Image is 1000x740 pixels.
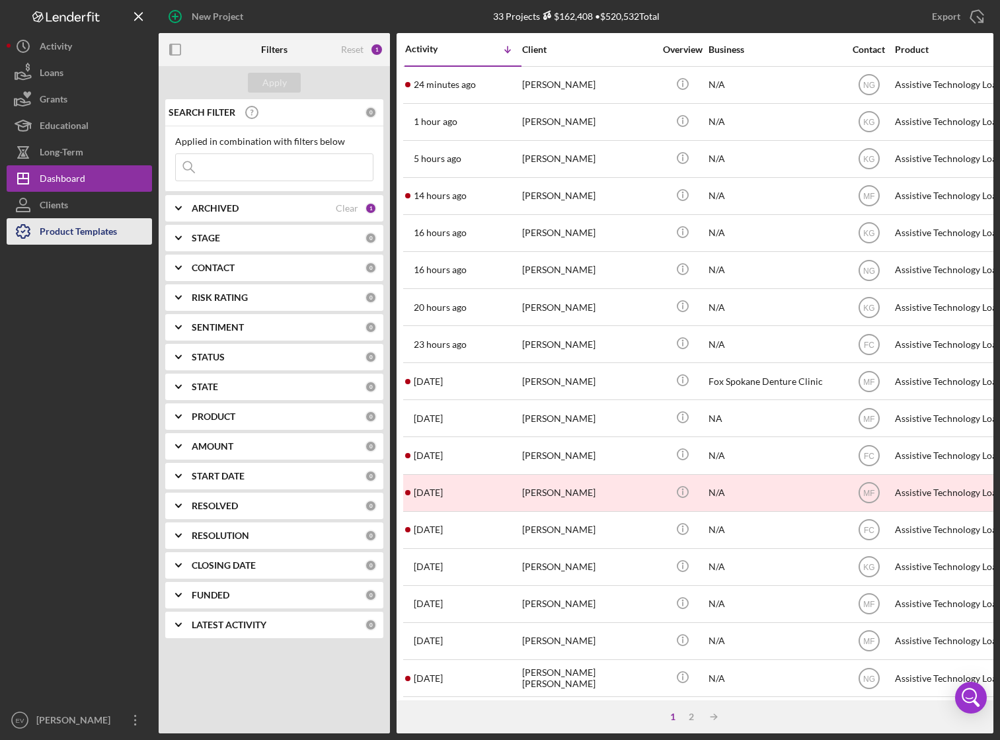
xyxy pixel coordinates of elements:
div: Long-Term [40,139,83,169]
div: N/A [709,253,841,288]
div: 0 [365,470,377,482]
time: 2025-09-07 02:02 [414,598,443,609]
div: 0 [365,106,377,118]
div: 0 [365,351,377,363]
div: 0 [365,411,377,423]
div: Apply [262,73,287,93]
div: N/A [709,327,841,362]
b: FUNDED [192,590,229,600]
div: New Project [192,3,243,30]
div: [PERSON_NAME] [33,707,119,737]
text: FC [864,340,874,349]
b: RISK RATING [192,292,248,303]
div: N/A [709,179,841,214]
div: Clear [336,203,358,214]
time: 2025-09-08 19:05 [414,561,443,572]
text: KG [863,563,874,572]
div: [PERSON_NAME] [522,438,654,473]
b: RESOLVED [192,501,238,511]
time: 2025-09-11 18:56 [414,339,467,350]
div: N/A [709,661,841,696]
text: FC [864,452,874,461]
button: Dashboard [7,165,152,192]
time: 2025-09-12 13:11 [414,153,461,164]
text: EV [16,717,24,724]
div: [PERSON_NAME] [522,364,654,399]
div: N/A [709,475,841,511]
div: [PERSON_NAME] [522,104,654,140]
b: Filters [261,44,288,55]
time: 2025-09-12 16:28 [414,116,457,127]
time: 2025-09-11 16:43 [414,376,443,387]
text: NG [863,266,875,275]
b: AMOUNT [192,441,233,452]
div: Grants [40,86,67,116]
div: N/A [709,438,841,473]
button: EV[PERSON_NAME] [7,707,152,733]
div: [PERSON_NAME] [522,290,654,325]
div: Overview [658,44,707,55]
div: 1 [365,202,377,214]
time: 2025-09-11 22:12 [414,302,467,313]
div: N/A [709,550,841,585]
text: MF [863,192,874,201]
button: Educational [7,112,152,139]
div: N/A [709,142,841,177]
div: Clients [40,192,68,222]
time: 2025-09-12 17:25 [414,79,476,90]
div: Business [709,44,841,55]
text: MF [863,414,874,423]
time: 2025-09-10 01:35 [414,450,443,461]
div: 2 [682,712,701,722]
div: N/A [709,290,841,325]
div: [PERSON_NAME] [522,142,654,177]
div: 0 [365,232,377,244]
b: LATEST ACTIVITY [192,620,266,630]
div: N/A [709,587,841,622]
text: KG [863,303,874,312]
b: CONTACT [192,263,235,273]
div: N/A [709,513,841,548]
div: Dashboard [40,165,85,195]
button: Apply [248,73,301,93]
div: Applied in combination with filters below [175,136,373,147]
div: N/A [709,698,841,733]
b: STAGE [192,233,220,243]
button: Export [919,3,993,30]
text: MF [863,637,874,646]
text: KG [863,118,874,127]
time: 2025-09-09 22:42 [414,524,443,535]
div: 0 [365,559,377,571]
button: Clients [7,192,152,218]
div: N/A [709,67,841,103]
div: [PERSON_NAME] [522,624,654,659]
b: PRODUCT [192,411,235,422]
b: RESOLUTION [192,530,249,541]
time: 2025-09-12 04:17 [414,190,467,201]
b: CLOSING DATE [192,560,256,571]
div: [PERSON_NAME] [PERSON_NAME] [522,661,654,696]
button: Loans [7,60,152,86]
div: NA [709,401,841,436]
b: STATUS [192,352,225,362]
a: Activity [7,33,152,60]
div: [PERSON_NAME] [522,550,654,585]
text: MF [863,600,874,609]
div: 0 [365,292,377,304]
text: MF [863,377,874,386]
div: 0 [365,589,377,601]
time: 2025-09-06 08:47 [414,636,443,646]
div: [PERSON_NAME] [522,513,654,548]
div: Fox Spokane Denture Clinic [709,364,841,399]
div: N/A [709,624,841,659]
div: Export [932,3,960,30]
div: Client [522,44,654,55]
button: Grants [7,86,152,112]
div: 0 [365,619,377,631]
div: [PERSON_NAME] [522,698,654,733]
div: Reset [341,44,364,55]
div: [PERSON_NAME] [522,327,654,362]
